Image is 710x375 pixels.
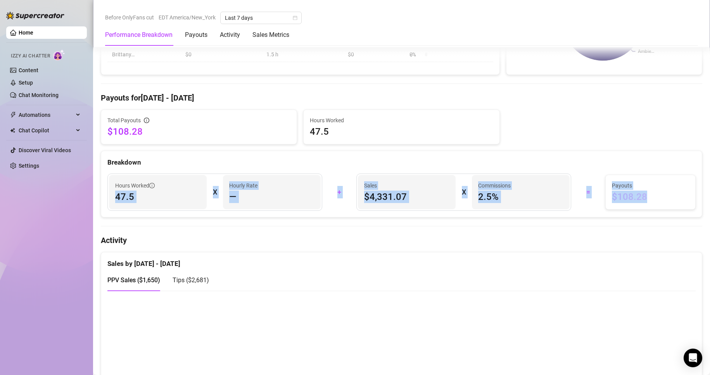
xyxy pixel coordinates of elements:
[252,30,289,40] div: Sales Metrics
[105,30,173,40] div: Performance Breakdown
[19,109,74,121] span: Automations
[53,49,65,61] img: AI Chatter
[343,47,405,62] td: $0
[684,349,702,367] div: Open Intercom Messenger
[478,181,511,190] article: Commissions
[462,186,466,198] div: X
[107,125,290,138] span: $108.28
[115,191,200,203] span: 47.5
[10,128,15,133] img: Chat Copilot
[115,181,155,190] span: Hours Worked
[213,186,217,198] div: X
[310,116,493,125] span: Hours Worked
[105,12,154,23] span: Before OnlyFans cut
[107,47,181,62] td: Brittany️‍…
[225,12,297,24] span: Last 7 days
[144,118,149,123] span: info-circle
[638,49,654,54] text: Ambie…
[185,30,207,40] div: Payouts
[19,67,38,73] a: Content
[364,191,449,203] span: $4,331.07
[220,30,240,40] div: Activity
[364,181,449,190] span: Sales
[612,191,689,203] span: $108.28
[19,92,59,98] a: Chat Monitoring
[612,181,689,190] span: Payouts
[11,52,50,60] span: Izzy AI Chatter
[293,16,297,20] span: calendar
[19,124,74,137] span: Chat Copilot
[107,252,696,269] div: Sales by [DATE] - [DATE]
[229,191,237,203] span: —
[19,80,33,86] a: Setup
[6,12,64,19] img: logo-BBDzfeDw.svg
[229,181,257,190] article: Hourly Rate
[159,12,216,23] span: EDT America/New_York
[19,30,33,36] a: Home
[107,116,141,125] span: Total Payouts
[409,50,422,59] span: 0 %
[107,157,696,168] div: Breakdown
[19,163,39,169] a: Settings
[101,235,702,246] h4: Activity
[10,112,16,118] span: thunderbolt
[101,92,702,103] h4: Payouts for [DATE] - [DATE]
[173,276,209,284] span: Tips ( $2,681 )
[576,186,601,198] div: =
[19,147,71,153] a: Discover Viral Videos
[262,47,343,62] td: 1.5 h
[327,186,352,198] div: +
[107,276,160,284] span: PPV Sales ( $1,650 )
[149,183,155,188] span: info-circle
[310,125,493,138] span: 47.5
[478,191,563,203] span: 2.5 %
[181,47,262,62] td: $0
